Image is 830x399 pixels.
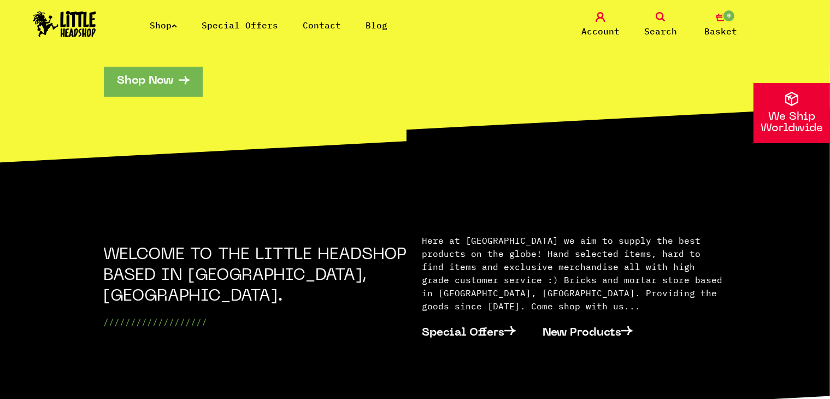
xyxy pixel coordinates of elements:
a: New Products [543,315,646,348]
a: Shop Now [104,63,203,97]
a: Shop [150,20,177,31]
a: Blog [366,20,387,31]
p: /////////////////// [104,315,409,328]
a: Special Offers [202,20,278,31]
a: Contact [303,20,341,31]
span: Account [581,25,620,38]
a: Search [633,12,688,38]
p: We Ship Worldwide [754,112,830,134]
a: 0 Basket [693,12,748,38]
span: Basket [704,25,737,38]
p: Here at [GEOGRAPHIC_DATA] we aim to supply the best products on the globe! Hand selected items, h... [422,234,727,313]
span: 0 [722,9,735,22]
h2: WELCOME TO THE LITTLE HEADSHOP BASED IN [GEOGRAPHIC_DATA], [GEOGRAPHIC_DATA]. [104,245,409,307]
img: Little Head Shop Logo [33,11,96,37]
span: Search [644,25,677,38]
a: Special Offers [422,315,529,348]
